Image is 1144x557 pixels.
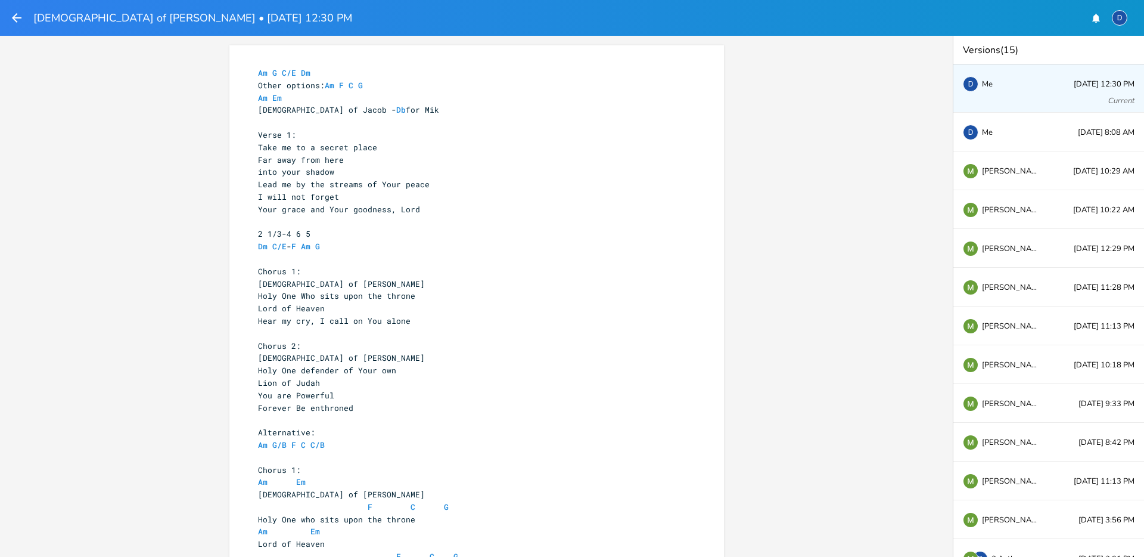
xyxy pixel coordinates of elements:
[444,502,449,512] span: G
[258,403,353,413] span: Forever Be enthroned
[1078,516,1134,524] span: [DATE] 3:56 PM
[982,283,1042,292] span: [PERSON_NAME]
[982,477,1042,485] span: [PERSON_NAME]
[1074,81,1134,88] span: [DATE] 12:30 PM
[258,92,268,103] span: Am
[325,80,334,91] span: Am
[982,128,993,137] span: Me
[291,241,296,252] span: F
[1073,206,1134,214] span: [DATE] 10:22 AM
[982,516,1042,524] span: [PERSON_NAME]
[258,166,334,177] span: into your shadow
[301,440,306,450] span: C
[258,67,268,78] span: Am
[358,80,363,91] span: G
[963,125,978,140] div: David Jones
[258,104,439,115] span: [DEMOGRAPHIC_DATA] of Jacob - for Mik
[258,278,425,289] span: [DEMOGRAPHIC_DATA] of [PERSON_NAME]
[33,13,352,23] h1: [DEMOGRAPHIC_DATA] of [PERSON_NAME] • [DATE] 12:30 PM
[258,315,411,326] span: Hear my cry, I call on You alone
[258,440,268,450] span: Am
[258,179,430,190] span: Lead me by the streams of Your peace
[301,67,310,78] span: Dm
[258,341,301,351] span: Chorus 2:
[315,241,320,252] span: G
[258,365,396,376] span: Holy One defender of Your own
[982,438,1042,447] span: [PERSON_NAME]
[258,80,363,91] span: Other options:
[982,167,1042,175] span: [PERSON_NAME]
[982,322,1042,330] span: [PERSON_NAME]
[258,476,268,487] span: Am
[258,427,315,438] span: Alternative:
[953,36,1144,64] div: Versions (15)
[963,76,978,92] div: David Jones
[349,80,353,91] span: C
[1073,168,1134,175] span: [DATE] 10:29 AM
[258,303,325,314] span: Lord of Heaven
[258,154,344,165] span: Far away from here
[258,390,334,401] span: You are Powerful
[258,241,268,252] span: Dm
[272,241,287,252] span: C/E
[291,440,296,450] span: F
[272,440,287,450] span: G/B
[982,245,1042,253] span: [PERSON_NAME]
[963,318,978,334] img: Mik Sivak
[282,67,296,78] span: C/E
[982,206,1042,214] span: [PERSON_NAME]
[1074,361,1134,369] span: [DATE] 10:18 PM
[1074,284,1134,292] span: [DATE] 11:28 PM
[1078,400,1134,408] span: [DATE] 9:33 PM
[396,104,406,115] span: Db
[258,228,310,239] span: 2 1/3-4 6 5
[1112,10,1127,26] div: David Jones
[310,440,325,450] span: C/B
[258,539,325,549] span: Lord of Heaven
[1078,129,1134,137] span: [DATE] 8:08 AM
[258,129,296,140] span: Verse 1:
[258,266,301,277] span: Chorus 1:
[310,526,320,537] span: Em
[1108,97,1134,105] div: Current
[368,502,372,512] span: F
[963,241,978,256] img: Mik Sivak
[963,512,978,528] img: Mik Sivak
[301,241,310,252] span: Am
[1112,4,1127,32] button: D
[1074,323,1134,330] span: [DATE] 11:13 PM
[339,80,344,91] span: F
[296,476,306,487] span: Em
[982,400,1042,408] span: [PERSON_NAME]
[258,142,377,153] span: Take me to a secret place
[258,377,320,388] span: Lion of Judah
[258,352,425,363] span: [DEMOGRAPHIC_DATA] of [PERSON_NAME]
[272,92,282,103] span: Em
[963,474,978,489] img: Mik Sivak
[963,163,978,179] img: Mik Sivak
[258,191,339,202] span: I will not forget
[258,204,420,215] span: Your grace and Your goodness, Lord
[258,526,268,537] span: Am
[1078,439,1134,447] span: [DATE] 8:42 PM
[963,396,978,411] img: Mik Sivak
[1074,245,1134,253] span: [DATE] 12:29 PM
[963,280,978,295] img: Mik Sivak
[1074,478,1134,485] span: [DATE] 11:13 PM
[258,489,425,500] span: [DEMOGRAPHIC_DATA] of [PERSON_NAME]
[258,465,301,475] span: Chorus 1:
[258,241,320,252] span: -
[258,290,415,301] span: Holy One Who sits upon the throne
[982,361,1042,369] span: [PERSON_NAME]
[963,202,978,218] img: Mik Sivak
[963,357,978,373] img: Mik Sivak
[982,80,993,88] span: Me
[258,514,415,525] span: Holy One who sits upon the throne
[272,67,277,78] span: G
[411,502,415,512] span: C
[963,435,978,450] img: Mik Sivak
